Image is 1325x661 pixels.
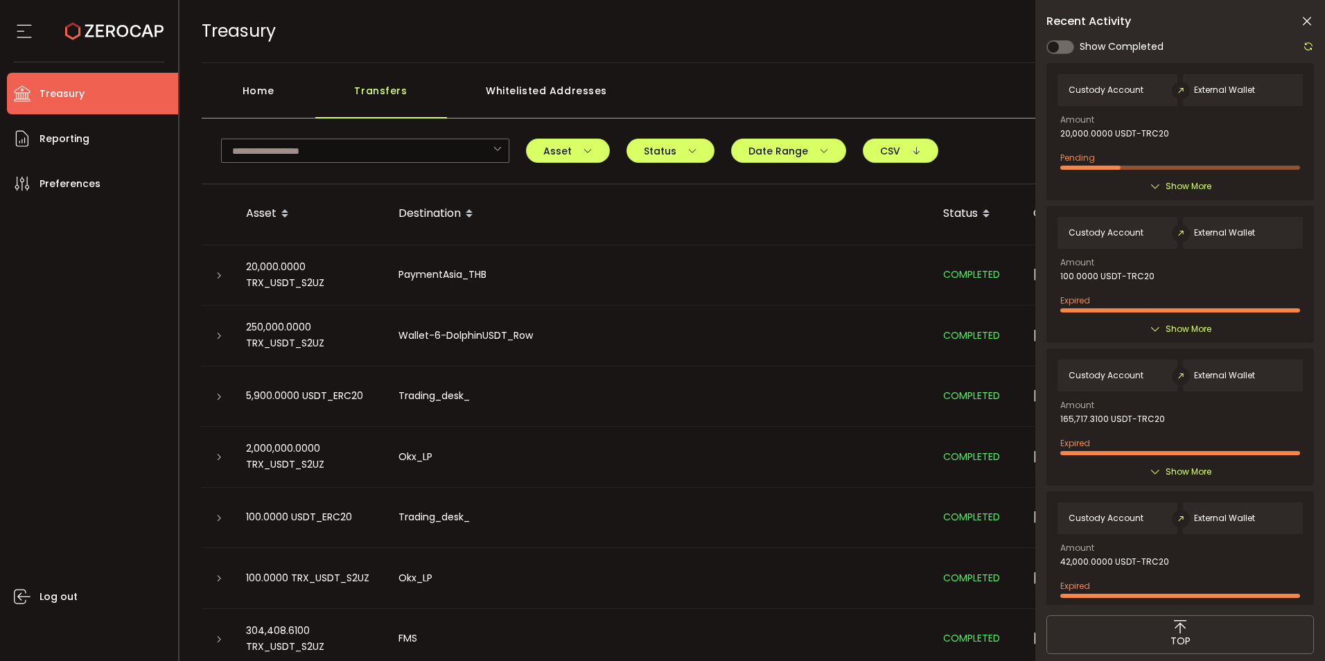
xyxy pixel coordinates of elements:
div: [DATE] 12:24:21 [1022,570,1161,586]
div: [DATE] 05:46:16 [1022,328,1161,344]
span: 165,717.3100 USDT-TRC20 [1060,414,1165,424]
button: Status [626,139,714,163]
div: 250,000.0000 TRX_USDT_S2UZ [235,319,387,351]
div: Transfers [315,77,447,118]
span: Amount [1060,116,1094,124]
span: COMPLETED [943,510,1000,524]
span: Custody Account [1069,228,1143,238]
span: Log out [40,587,78,607]
span: Expired [1060,294,1090,306]
span: Custody Account [1069,371,1143,380]
div: Trading_desk_ [387,388,932,404]
div: [DATE] 12:58:27 [1022,449,1161,465]
span: TOP [1170,634,1191,649]
div: [DATE] 07:06:45 [1022,267,1161,283]
div: Whitelisted Addresses [447,77,647,118]
span: External Wallet [1194,513,1255,523]
div: [DATE] 13:11:41 [1022,388,1161,404]
div: Asset [235,202,387,226]
span: External Wallet [1194,371,1255,380]
span: Custody Account [1069,513,1143,523]
span: 100.0000 USDT-TRC20 [1060,272,1155,281]
span: Amount [1060,401,1094,409]
span: Show More [1166,179,1211,193]
div: [DATE] 10:46:03 [1022,631,1161,646]
div: PaymentAsia_THB [387,267,932,283]
span: Treasury [202,19,276,43]
span: 42,000.0000 USDT-TRC20 [1060,557,1169,567]
div: 5,900.0000 USDT_ERC20 [235,388,387,404]
div: Trading_desk_ [387,509,932,525]
span: COMPLETED [943,328,1000,342]
span: Date Range [748,146,829,156]
div: Okx_LP [387,449,932,465]
div: FMS [387,631,932,646]
div: Status [932,202,1022,226]
span: Amount [1060,258,1094,267]
span: COMPLETED [943,267,1000,281]
span: Recent Activity [1046,16,1131,27]
div: Wallet-6-DolphinUSDT_Row [387,328,932,344]
span: Treasury [40,84,85,104]
span: Show More [1166,322,1211,336]
div: [DATE] 12:38:20 [1022,509,1161,525]
div: 100.0000 TRX_USDT_S2UZ [235,570,387,586]
span: Show More [1166,465,1211,479]
button: Date Range [731,139,846,163]
span: CSV [880,146,921,156]
span: Custody Account [1069,85,1143,95]
div: Home [202,77,315,118]
span: COMPLETED [943,571,1000,585]
iframe: Chat Widget [1256,594,1325,661]
span: Pending [1060,152,1095,164]
button: Asset [526,139,610,163]
div: 2,000,000.0000 TRX_USDT_S2UZ [235,441,387,473]
span: 20,000.0000 USDT-TRC20 [1060,129,1169,139]
span: Expired [1060,580,1090,592]
span: Expired [1060,437,1090,449]
div: Okx_LP [387,570,932,586]
button: CSV [863,139,938,163]
span: Show Completed [1080,39,1164,54]
div: Destination [387,202,932,226]
div: 304,408.6100 TRX_USDT_S2UZ [235,623,387,655]
span: Reporting [40,129,89,149]
span: Asset [543,146,593,156]
span: COMPLETED [943,450,1000,464]
div: Created at [1022,202,1161,226]
span: Preferences [40,174,100,194]
span: External Wallet [1194,85,1255,95]
span: Status [644,146,697,156]
span: External Wallet [1194,228,1255,238]
div: 20,000.0000 TRX_USDT_S2UZ [235,259,387,291]
span: Amount [1060,544,1094,552]
div: 100.0000 USDT_ERC20 [235,509,387,525]
span: COMPLETED [943,631,1000,645]
span: COMPLETED [943,389,1000,403]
